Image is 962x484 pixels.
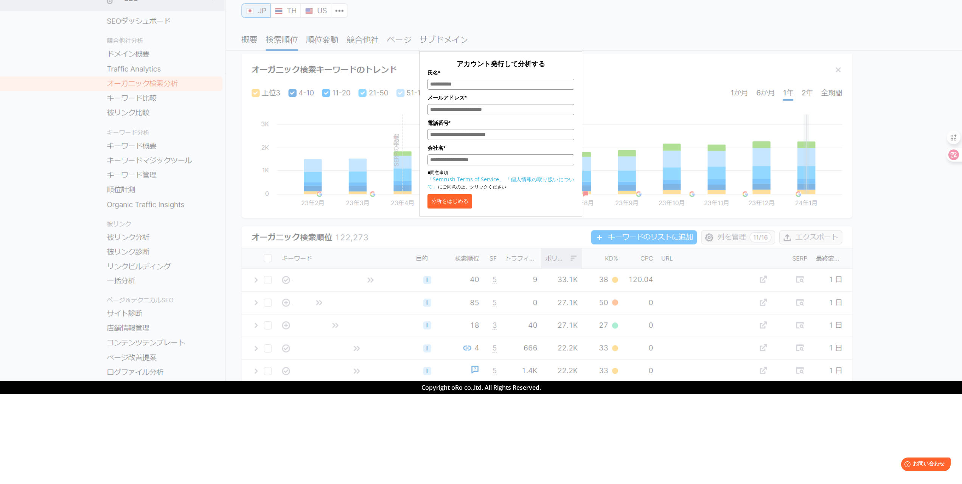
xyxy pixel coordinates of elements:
label: メールアドレス* [427,93,574,102]
p: ■同意事項 にご同意の上、クリックください [427,169,574,190]
span: Copyright oRo co.,ltd. All Rights Reserved. [421,383,541,392]
a: 「Semrush Terms of Service」 [427,176,504,183]
iframe: Help widget launcher [895,454,954,476]
a: 「個人情報の取り扱いについて」 [427,176,574,190]
label: 電話番号* [427,119,574,127]
span: アカウント発行して分析する [457,59,545,68]
button: 分析をはじめる [427,194,472,209]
